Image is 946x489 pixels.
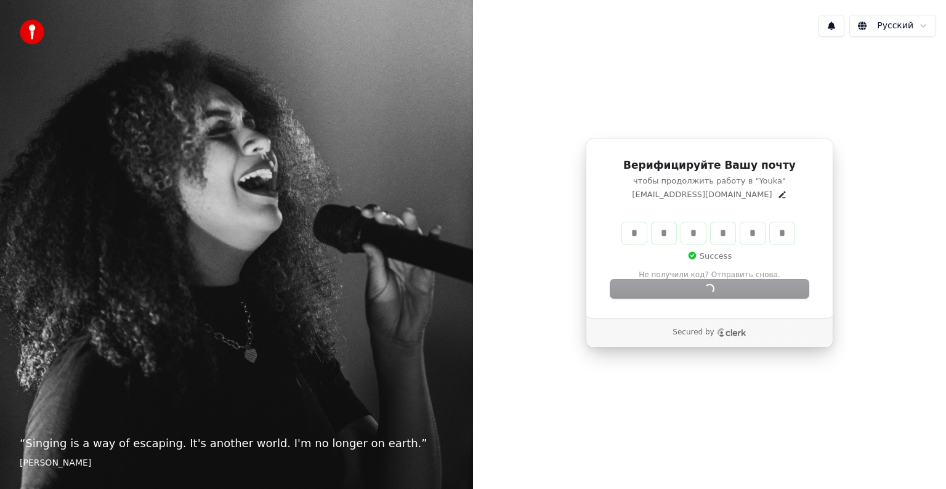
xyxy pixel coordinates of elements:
[620,220,797,247] div: Verification code input
[673,328,714,337] p: Secured by
[20,435,453,452] p: “ Singing is a way of escaping. It's another world. I'm no longer on earth. ”
[687,251,732,262] p: Success
[717,328,746,337] a: Clerk logo
[610,158,809,173] h1: Верифицируйте Вашу почту
[20,457,453,469] footer: [PERSON_NAME]
[632,189,772,200] p: [EMAIL_ADDRESS][DOMAIN_NAME]
[610,176,809,187] p: чтобы продолжить работу в "Youka"
[20,20,44,44] img: youka
[777,190,787,200] button: Edit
